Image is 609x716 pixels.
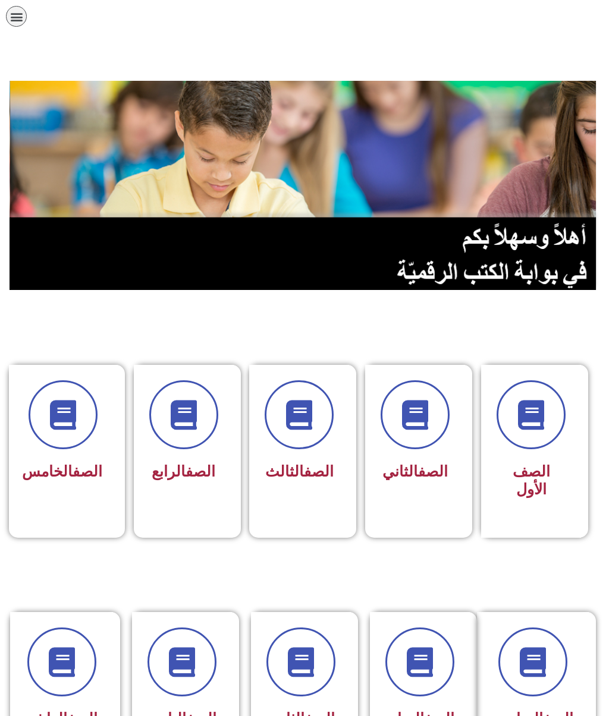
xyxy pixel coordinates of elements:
a: الصف [73,463,102,480]
span: الثالث [265,463,334,480]
span: الرابع [152,463,215,480]
a: الصف [186,463,215,480]
span: الصف الأول [513,463,550,498]
span: الخامس [22,463,102,480]
a: الصف [304,463,334,480]
span: الثاني [382,463,448,480]
a: الصف [418,463,448,480]
div: כפתור פתיחת תפריט [6,6,27,27]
